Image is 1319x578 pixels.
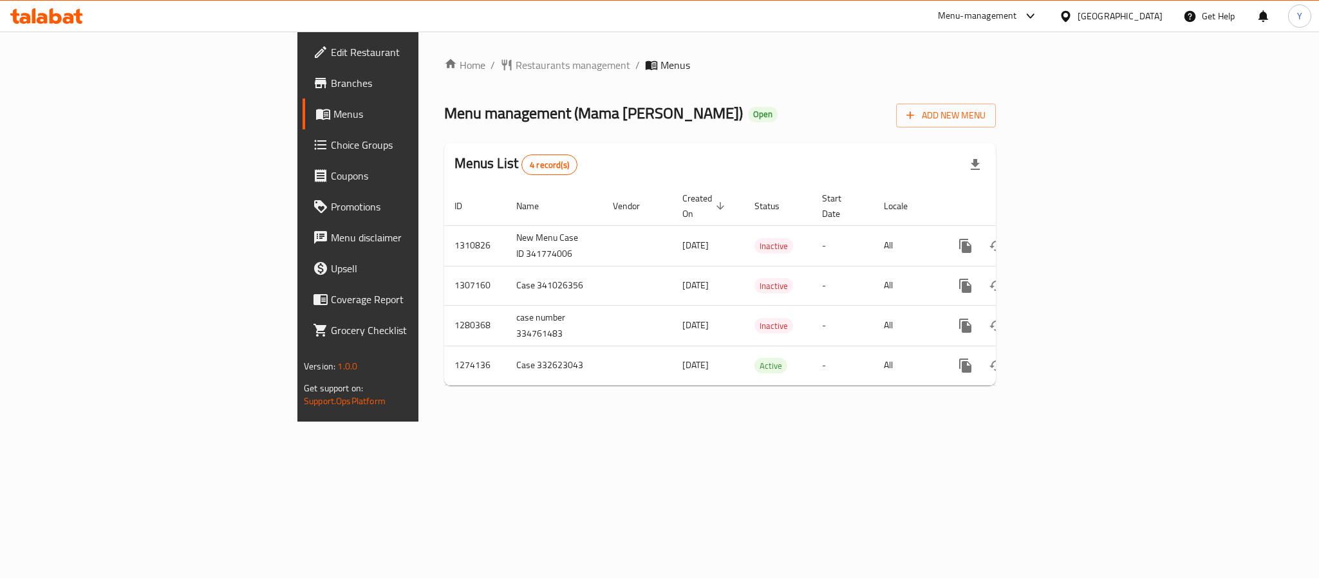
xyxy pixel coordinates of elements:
[906,107,986,124] span: Add New Menu
[333,106,507,122] span: Menus
[303,129,518,160] a: Choice Groups
[874,305,940,346] td: All
[940,187,1084,226] th: Actions
[682,277,709,294] span: [DATE]
[682,191,729,221] span: Created On
[303,68,518,98] a: Branches
[303,315,518,346] a: Grocery Checklist
[754,318,793,333] div: Inactive
[331,230,507,245] span: Menu disclaimer
[754,278,793,294] div: Inactive
[337,358,357,375] span: 1.0.0
[331,199,507,214] span: Promotions
[682,357,709,373] span: [DATE]
[331,322,507,338] span: Grocery Checklist
[303,253,518,284] a: Upsell
[522,159,577,171] span: 4 record(s)
[754,279,793,294] span: Inactive
[506,346,603,385] td: Case 332623043
[660,57,690,73] span: Menus
[950,310,981,341] button: more
[812,225,874,266] td: -
[754,239,793,254] span: Inactive
[682,317,709,333] span: [DATE]
[303,37,518,68] a: Edit Restaurant
[812,266,874,305] td: -
[981,270,1012,301] button: Change Status
[303,160,518,191] a: Coupons
[331,292,507,307] span: Coverage Report
[331,168,507,183] span: Coupons
[981,310,1012,341] button: Change Status
[754,319,793,333] span: Inactive
[303,98,518,129] a: Menus
[874,225,940,266] td: All
[884,198,924,214] span: Locale
[748,107,778,122] div: Open
[506,225,603,266] td: New Menu Case ID 341774006
[950,270,981,301] button: more
[521,154,577,175] div: Total records count
[304,380,363,396] span: Get support on:
[950,350,981,381] button: more
[938,8,1017,24] div: Menu-management
[444,57,996,73] nav: breadcrumb
[303,222,518,253] a: Menu disclaimer
[444,187,1084,386] table: enhanced table
[635,57,640,73] li: /
[454,154,577,175] h2: Menus List
[960,149,991,180] div: Export file
[748,109,778,120] span: Open
[506,305,603,346] td: case number 334761483
[754,238,793,254] div: Inactive
[896,104,996,127] button: Add New Menu
[950,230,981,261] button: more
[812,305,874,346] td: -
[303,191,518,222] a: Promotions
[613,198,657,214] span: Vendor
[304,393,386,409] a: Support.OpsPlatform
[331,75,507,91] span: Branches
[331,137,507,153] span: Choice Groups
[754,198,796,214] span: Status
[754,359,787,373] span: Active
[304,358,335,375] span: Version:
[516,57,630,73] span: Restaurants management
[754,358,787,373] div: Active
[981,350,1012,381] button: Change Status
[454,198,479,214] span: ID
[874,266,940,305] td: All
[812,346,874,385] td: -
[822,191,858,221] span: Start Date
[303,284,518,315] a: Coverage Report
[506,266,603,305] td: Case 341026356
[500,57,630,73] a: Restaurants management
[331,44,507,60] span: Edit Restaurant
[1078,9,1163,23] div: [GEOGRAPHIC_DATA]
[874,346,940,385] td: All
[682,237,709,254] span: [DATE]
[444,98,743,127] span: Menu management ( Mama [PERSON_NAME] )
[331,261,507,276] span: Upsell
[516,198,556,214] span: Name
[1297,9,1302,23] span: Y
